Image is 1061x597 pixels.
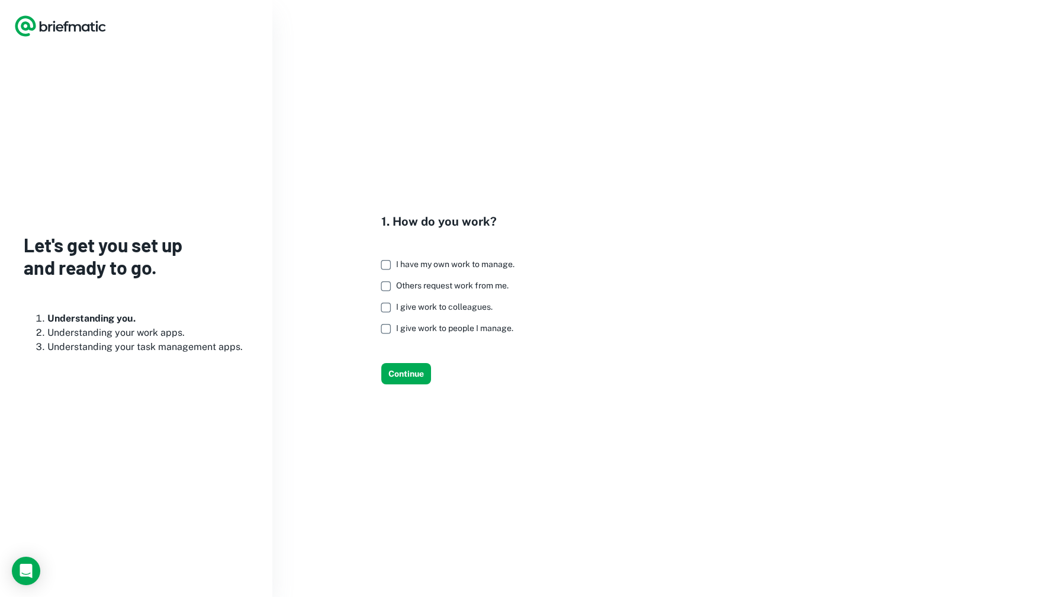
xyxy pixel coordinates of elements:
span: I give work to people I manage. [396,323,513,333]
div: Load Chat [12,557,40,585]
h4: 1. How do you work? [381,213,524,230]
b: Understanding you. [47,313,136,324]
a: Logo [14,14,107,38]
li: Understanding your task management apps. [47,340,249,354]
li: Understanding your work apps. [47,326,249,340]
span: Others request work from me. [396,281,509,290]
span: I have my own work to manage. [396,259,515,269]
span: I give work to colleagues. [396,302,493,312]
h3: Let's get you set up and ready to go. [24,233,249,279]
button: Continue [381,363,431,384]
